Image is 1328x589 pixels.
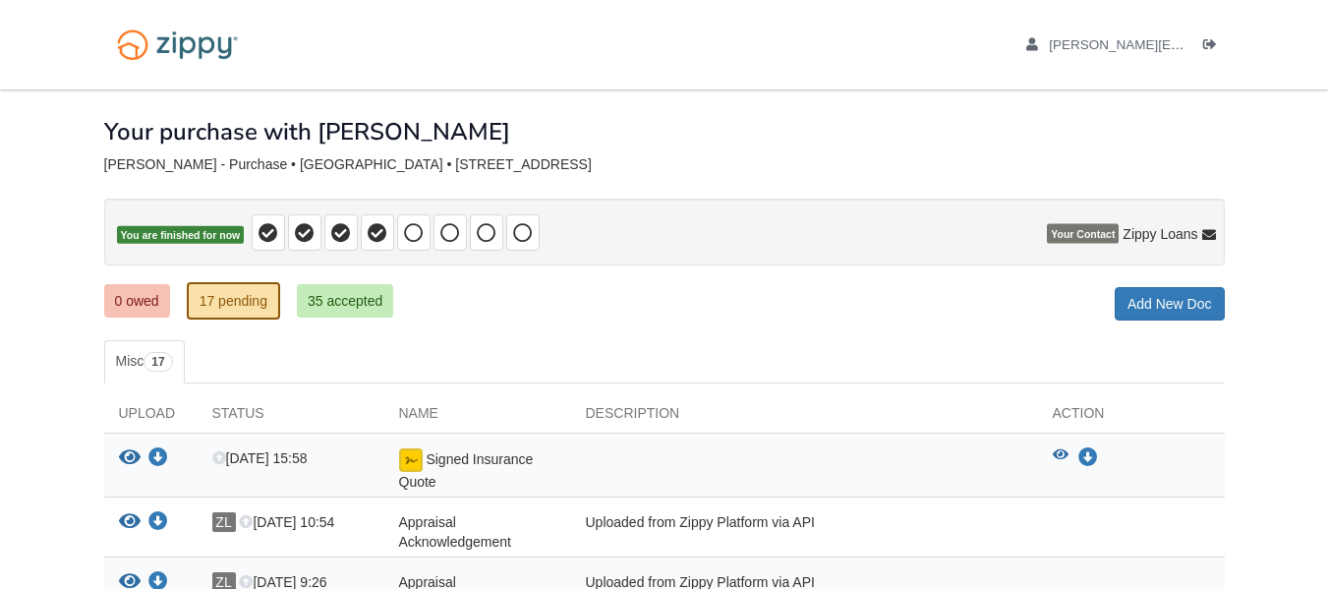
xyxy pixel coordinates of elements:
[104,20,251,70] img: Logo
[104,340,185,383] a: Misc
[148,451,168,467] a: Download Signed Insurance Quote
[144,352,172,372] span: 17
[117,226,245,245] span: You are finished for now
[1047,224,1119,244] span: Your Contact
[187,282,280,320] a: 17 pending
[104,119,510,145] h1: Your purchase with [PERSON_NAME]
[399,451,534,490] span: Signed Insurance Quote
[571,512,1038,552] div: Uploaded from Zippy Platform via API
[1078,450,1098,466] a: Download Signed Insurance Quote
[384,403,571,433] div: Name
[104,156,1225,173] div: [PERSON_NAME] - Purchase • [GEOGRAPHIC_DATA] • [STREET_ADDRESS]
[297,284,393,318] a: 35 accepted
[1123,224,1197,244] span: Zippy Loans
[212,450,308,466] span: [DATE] 15:58
[119,512,141,533] button: View Appraisal Acknowledgement
[104,403,198,433] div: Upload
[1053,448,1068,468] button: View Signed Insurance Quote
[399,514,511,550] span: Appraisal Acknowledgement
[399,448,423,472] img: Document fully signed
[212,512,236,532] span: ZL
[148,515,168,531] a: Download Appraisal Acknowledgement
[1115,287,1225,321] a: Add New Doc
[1038,403,1225,433] div: Action
[198,403,384,433] div: Status
[104,284,170,318] a: 0 owed
[571,403,1038,433] div: Description
[1203,37,1225,57] a: Log out
[239,514,334,530] span: [DATE] 10:54
[119,448,141,469] button: View Signed Insurance Quote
